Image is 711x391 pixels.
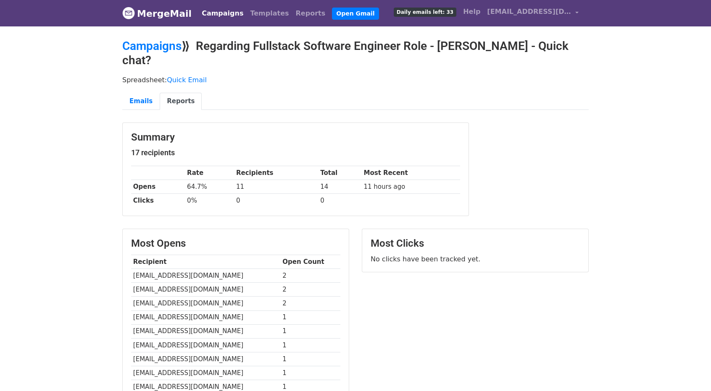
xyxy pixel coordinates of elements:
th: Recipients [234,166,318,180]
img: MergeMail logo [122,7,135,19]
td: 0 [234,194,318,208]
td: 0 [318,194,361,208]
h3: Most Clicks [371,237,580,250]
td: 11 [234,180,318,194]
a: Daily emails left: 33 [390,3,460,20]
h5: 17 recipients [131,148,460,157]
th: Recipient [131,255,280,269]
td: 2 [280,297,340,310]
td: 64.7% [185,180,234,194]
td: 1 [280,352,340,366]
h3: Most Opens [131,237,340,250]
td: 1 [280,310,340,324]
td: 2 [280,269,340,283]
td: [EMAIL_ADDRESS][DOMAIN_NAME] [131,366,280,380]
td: 0% [185,194,234,208]
a: Quick Email [167,76,207,84]
h3: Summary [131,131,460,143]
th: Opens [131,180,185,194]
td: [EMAIL_ADDRESS][DOMAIN_NAME] [131,324,280,338]
td: 2 [280,283,340,297]
td: 1 [280,366,340,380]
td: [EMAIL_ADDRESS][DOMAIN_NAME] [131,269,280,283]
p: Spreadsheet: [122,76,589,84]
a: Open Gmail [332,8,379,20]
th: Clicks [131,194,185,208]
a: Reports [160,93,202,110]
a: Campaigns [122,39,182,53]
th: Most Recent [362,166,460,180]
a: Templates [247,5,292,22]
td: 14 [318,180,361,194]
td: [EMAIL_ADDRESS][DOMAIN_NAME] [131,310,280,324]
p: No clicks have been tracked yet. [371,255,580,263]
td: 11 hours ago [362,180,460,194]
td: [EMAIL_ADDRESS][DOMAIN_NAME] [131,338,280,352]
a: Reports [292,5,329,22]
a: Campaigns [198,5,247,22]
th: Open Count [280,255,340,269]
a: Help [460,3,484,20]
a: Emails [122,93,160,110]
h2: ⟫ Regarding Fullstack Software Engineer Role - [PERSON_NAME] - Quick chat? [122,39,589,67]
td: [EMAIL_ADDRESS][DOMAIN_NAME] [131,283,280,297]
th: Rate [185,166,234,180]
a: [EMAIL_ADDRESS][DOMAIN_NAME] [484,3,582,23]
a: MergeMail [122,5,192,22]
span: [EMAIL_ADDRESS][DOMAIN_NAME] [487,7,571,17]
td: 1 [280,338,340,352]
th: Total [318,166,361,180]
td: [EMAIL_ADDRESS][DOMAIN_NAME] [131,297,280,310]
td: [EMAIL_ADDRESS][DOMAIN_NAME] [131,352,280,366]
td: 1 [280,324,340,338]
span: Daily emails left: 33 [394,8,456,17]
